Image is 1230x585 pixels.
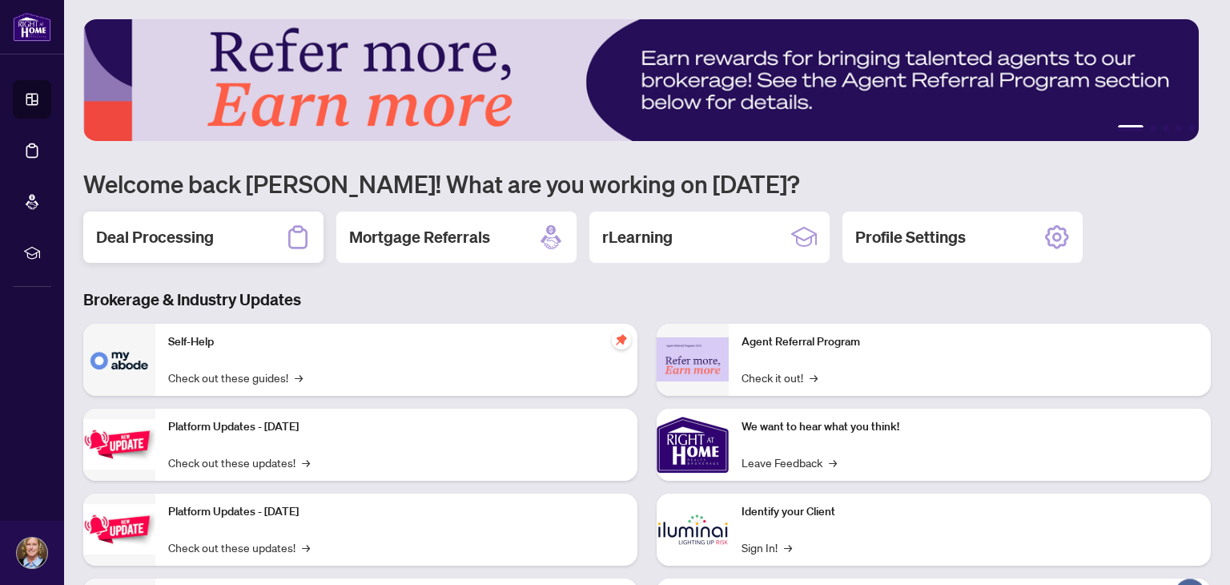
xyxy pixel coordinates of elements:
[657,494,729,566] img: Identify your Client
[168,333,625,351] p: Self-Help
[302,454,310,471] span: →
[855,226,966,248] h2: Profile Settings
[784,539,792,556] span: →
[1166,529,1214,577] button: Open asap
[83,324,155,396] img: Self-Help
[168,418,625,436] p: Platform Updates - [DATE]
[742,369,818,386] a: Check it out!→
[657,337,729,381] img: Agent Referral Program
[168,539,310,556] a: Check out these updates!→
[83,288,1211,311] h3: Brokerage & Industry Updates
[83,19,1199,141] img: Slide 0
[83,504,155,555] img: Platform Updates - July 8, 2025
[349,226,490,248] h2: Mortgage Referrals
[742,454,837,471] a: Leave Feedback→
[602,226,673,248] h2: rLearning
[168,454,310,471] a: Check out these updates!→
[742,333,1198,351] p: Agent Referral Program
[657,409,729,481] img: We want to hear what you think!
[1118,125,1144,131] button: 1
[1150,125,1156,131] button: 2
[829,454,837,471] span: →
[295,369,303,386] span: →
[742,539,792,556] a: Sign In!→
[742,503,1198,521] p: Identify your Client
[1176,125,1182,131] button: 4
[17,538,47,568] img: Profile Icon
[302,539,310,556] span: →
[96,226,214,248] h2: Deal Processing
[13,12,51,42] img: logo
[168,503,625,521] p: Platform Updates - [DATE]
[1163,125,1169,131] button: 3
[83,168,1211,199] h1: Welcome back [PERSON_NAME]! What are you working on [DATE]?
[742,418,1198,436] p: We want to hear what you think!
[612,330,631,349] span: pushpin
[810,369,818,386] span: →
[168,369,303,386] a: Check out these guides!→
[83,419,155,470] img: Platform Updates - July 21, 2025
[1188,125,1195,131] button: 5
